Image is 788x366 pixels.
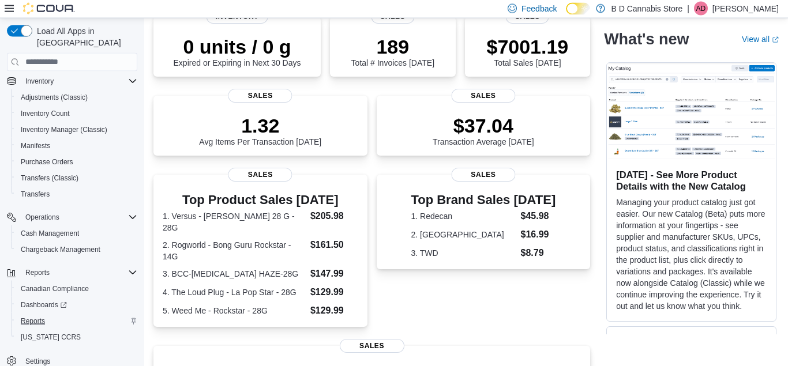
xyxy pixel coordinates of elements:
span: Transfers [16,187,137,201]
button: Cash Management [12,225,142,242]
a: View allExternal link [742,35,779,44]
dd: $16.99 [521,228,556,242]
dd: $147.99 [310,267,358,281]
button: Inventory Count [12,105,142,122]
span: Operations [25,213,59,222]
a: Manifests [16,139,55,153]
dd: $161.50 [310,238,358,252]
span: [US_STATE] CCRS [21,333,81,342]
span: Inventory Count [16,107,137,120]
p: | [687,2,689,16]
span: Washington CCRS [16,330,137,344]
button: Inventory [2,73,142,89]
dt: 3. BCC-[MEDICAL_DATA] HAZE-28G [163,268,306,280]
p: Managing your product catalog just got easier. Our new Catalog (Beta) puts more information at yo... [616,197,767,312]
span: Transfers [21,190,50,199]
a: Purchase Orders [16,155,78,169]
span: Sales [228,89,292,103]
a: Canadian Compliance [16,282,93,296]
button: Reports [2,265,142,281]
dt: 3. TWD [411,247,516,259]
h3: Top Brand Sales [DATE] [411,193,556,207]
span: Reports [25,268,50,277]
dt: 5. Weed Me - Rockstar - 28G [163,305,306,316]
span: Transfers (Classic) [21,173,78,183]
span: Feedback [521,3,557,14]
span: AD [696,2,706,16]
a: Inventory Count [16,107,74,120]
span: Inventory Manager (Classic) [21,125,107,134]
div: Avg Items Per Transaction [DATE] [199,114,321,146]
span: Purchase Orders [16,155,137,169]
button: Manifests [12,138,142,154]
dt: 1. Versus - [PERSON_NAME] 28 G - 28G [163,210,306,233]
p: 0 units / 0 g [174,35,301,58]
dt: 2. Rogworld - Bong Guru Rockstar - 14G [163,239,306,262]
span: Manifests [21,141,50,150]
p: [PERSON_NAME] [712,2,779,16]
span: Reports [21,316,45,326]
button: Inventory Manager (Classic) [12,122,142,138]
span: Sales [340,339,404,353]
span: Manifests [16,139,137,153]
a: Dashboards [16,298,72,312]
a: Chargeback Management [16,243,105,256]
span: Cash Management [21,229,79,238]
button: Chargeback Management [12,242,142,258]
button: Reports [12,313,142,329]
a: Reports [16,314,50,328]
span: Inventory Count [21,109,70,118]
span: Sales [228,168,292,182]
span: Reports [16,314,137,328]
span: Settings [25,357,50,366]
button: Transfers [12,186,142,202]
dd: $8.79 [521,246,556,260]
button: Adjustments (Classic) [12,89,142,105]
dt: 2. [GEOGRAPHIC_DATA] [411,229,516,240]
div: Transaction Average [DATE] [433,114,534,146]
span: Cash Management [16,227,137,240]
img: Cova [23,3,75,14]
span: Sales [451,168,515,182]
span: Canadian Compliance [16,282,137,296]
h3: Top Product Sales [DATE] [163,193,358,207]
p: $37.04 [433,114,534,137]
a: Inventory Manager (Classic) [16,123,112,137]
button: Transfers (Classic) [12,170,142,186]
span: Dashboards [21,300,67,310]
h3: [DATE] - See More Product Details with the New Catalog [616,169,767,192]
a: Transfers [16,187,54,201]
span: Purchase Orders [21,157,73,167]
div: Aman Dhillon [694,2,708,16]
span: Chargeback Management [21,245,100,254]
a: Adjustments (Classic) [16,90,92,104]
input: Dark Mode [566,3,590,15]
span: Operations [21,210,137,224]
h2: What's new [604,30,689,48]
p: $7001.19 [486,35,568,58]
span: Reports [21,266,137,280]
div: Total # Invoices [DATE] [351,35,434,67]
span: Load All Apps in [GEOGRAPHIC_DATA] [32,25,137,48]
button: Operations [2,209,142,225]
span: Transfers (Classic) [16,171,137,185]
span: Inventory [25,77,54,86]
span: Inventory Manager (Classic) [16,123,137,137]
button: Operations [21,210,64,224]
button: Purchase Orders [12,154,142,170]
span: Dashboards [16,298,137,312]
span: Adjustments (Classic) [16,90,137,104]
button: Inventory [21,74,58,88]
p: B D Cannabis Store [611,2,682,16]
dt: 1. Redecan [411,210,516,222]
button: [US_STATE] CCRS [12,329,142,345]
button: Canadian Compliance [12,281,142,297]
span: Inventory [21,74,137,88]
p: 189 [351,35,434,58]
dd: $129.99 [310,285,358,299]
dd: $129.99 [310,304,358,318]
a: Cash Management [16,227,84,240]
button: Reports [21,266,54,280]
span: Chargeback Management [16,243,137,256]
